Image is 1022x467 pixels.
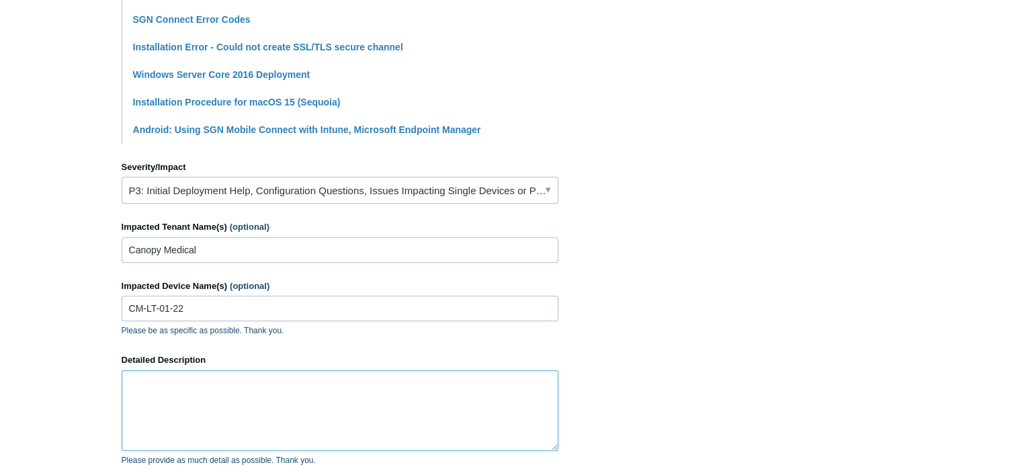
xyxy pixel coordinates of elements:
p: Please provide as much detail as possible. Thank you. [122,454,558,466]
a: Android: Using SGN Mobile Connect with Intune, Microsoft Endpoint Manager [133,124,481,135]
a: Installation Error - Could not create SSL/TLS secure channel [133,42,403,52]
a: Installation Procedure for macOS 15 (Sequoia) [133,97,341,108]
label: Detailed Description [122,353,558,367]
span: (optional) [230,222,269,232]
label: Impacted Device Name(s) [122,280,558,293]
span: (optional) [230,281,269,291]
a: SGN Connect Error Codes [133,14,251,25]
label: Severity/Impact [122,161,558,174]
a: P3: Initial Deployment Help, Configuration Questions, Issues Impacting Single Devices or Past Out... [122,177,558,204]
a: Windows Server Core 2016 Deployment [133,69,310,80]
label: Impacted Tenant Name(s) [122,220,558,234]
p: Please be as specific as possible. Thank you. [122,325,558,337]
